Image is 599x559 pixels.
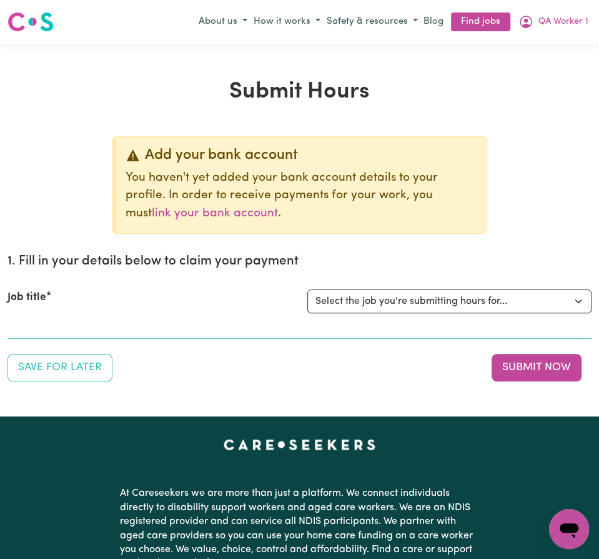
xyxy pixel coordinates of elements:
[549,509,589,549] iframe: Button to launch messaging window
[7,79,592,106] h1: Submit Hours
[7,11,54,33] img: Careseekers logo
[126,147,477,164] div: Add your bank account
[196,12,250,33] button: About us
[7,290,46,306] label: Job title
[152,208,278,219] a: link your bank account
[7,354,112,381] button: Save your job report
[451,13,510,32] a: Find jobs
[7,8,54,36] a: Careseekers logo
[224,439,375,449] a: Careseekers home page
[250,12,324,33] button: How it works
[324,12,421,33] button: Safety & resources
[492,354,582,381] button: Submit your job report
[421,13,446,32] a: Blog
[7,254,592,269] h2: 1. Fill in your details below to claim your payment
[515,11,592,33] button: My Account
[538,15,588,29] span: QA Worker 1
[126,169,477,223] p: You haven't yet added your bank account details to your profile. In order to receive payments for...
